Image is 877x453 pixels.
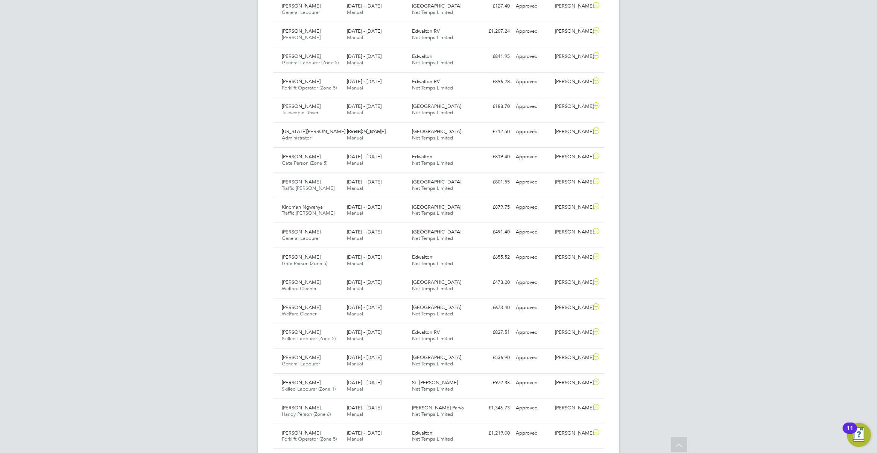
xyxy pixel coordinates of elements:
[847,423,871,447] button: Open Resource Center, 11 new notifications
[412,361,453,367] span: Net Temps Limited
[412,179,461,185] span: [GEOGRAPHIC_DATA]
[412,335,453,342] span: Net Temps Limited
[282,235,320,241] span: General Labourer
[474,377,513,389] div: £972.33
[474,226,513,238] div: £491.40
[513,100,552,113] div: Approved
[847,428,853,438] div: 11
[412,386,453,392] span: Net Temps Limited
[347,405,382,411] span: [DATE] - [DATE]
[412,254,432,260] span: Edwalton
[282,185,335,191] span: Traffic [PERSON_NAME]
[412,436,453,442] span: Net Temps Limited
[552,76,591,88] div: [PERSON_NAME]
[513,25,552,38] div: Approved
[347,78,382,85] span: [DATE] - [DATE]
[347,229,382,235] span: [DATE] - [DATE]
[282,204,323,210] span: Kindman Ngwenya
[513,226,552,238] div: Approved
[474,301,513,314] div: £673.40
[474,427,513,439] div: £1,219.00
[347,109,363,116] span: Manual
[282,34,321,41] span: [PERSON_NAME]
[282,411,331,417] span: Handy Person (Zone 6)
[347,335,363,342] span: Manual
[412,279,461,285] span: [GEOGRAPHIC_DATA]
[282,229,321,235] span: [PERSON_NAME]
[474,276,513,289] div: £473.20
[513,402,552,414] div: Approved
[412,59,453,66] span: Net Temps Limited
[474,351,513,364] div: £536.90
[412,311,453,317] span: Net Temps Limited
[474,402,513,414] div: £1,346.73
[412,135,453,141] span: Net Temps Limited
[412,78,440,85] span: Edwalton RV
[282,260,328,267] span: Gate Person (Zone 5)
[412,405,464,411] span: [PERSON_NAME] Parva
[282,329,321,335] span: [PERSON_NAME]
[282,3,321,9] span: [PERSON_NAME]
[552,100,591,113] div: [PERSON_NAME]
[513,276,552,289] div: Approved
[552,25,591,38] div: [PERSON_NAME]
[412,85,453,91] span: Net Temps Limited
[552,351,591,364] div: [PERSON_NAME]
[282,379,321,386] span: [PERSON_NAME]
[282,53,321,59] span: [PERSON_NAME]
[347,379,382,386] span: [DATE] - [DATE]
[474,326,513,339] div: £827.51
[552,427,591,439] div: [PERSON_NAME]
[347,304,382,311] span: [DATE] - [DATE]
[282,405,321,411] span: [PERSON_NAME]
[474,151,513,163] div: £819.40
[347,436,363,442] span: Manual
[552,201,591,214] div: [PERSON_NAME]
[412,260,453,267] span: Net Temps Limited
[347,3,382,9] span: [DATE] - [DATE]
[474,100,513,113] div: £188.70
[282,160,328,166] span: Gate Person (Zone 5)
[474,50,513,63] div: £841.95
[347,285,363,292] span: Manual
[412,204,461,210] span: [GEOGRAPHIC_DATA]
[474,126,513,138] div: £712.50
[282,430,321,436] span: [PERSON_NAME]
[513,50,552,63] div: Approved
[412,53,432,59] span: Edwalton
[552,226,591,238] div: [PERSON_NAME]
[412,329,440,335] span: Edwalton RV
[347,9,363,15] span: Manual
[474,201,513,214] div: £879.75
[282,210,335,216] span: Traffic [PERSON_NAME]
[513,427,552,439] div: Approved
[347,153,382,160] span: [DATE] - [DATE]
[282,78,321,85] span: [PERSON_NAME]
[347,254,382,260] span: [DATE] - [DATE]
[347,386,363,392] span: Manual
[552,251,591,264] div: [PERSON_NAME]
[347,210,363,216] span: Manual
[347,53,382,59] span: [DATE] - [DATE]
[412,160,453,166] span: Net Temps Limited
[282,28,321,34] span: [PERSON_NAME]
[347,430,382,436] span: [DATE] - [DATE]
[412,379,458,386] span: St. [PERSON_NAME]
[282,285,317,292] span: Welfare Cleaner
[412,9,453,15] span: Net Temps Limited
[282,354,321,361] span: [PERSON_NAME]
[347,279,382,285] span: [DATE] - [DATE]
[513,377,552,389] div: Approved
[412,103,461,109] span: [GEOGRAPHIC_DATA]
[412,128,461,135] span: [GEOGRAPHIC_DATA]
[513,201,552,214] div: Approved
[282,386,336,392] span: Skilled Labourer (Zone 1)
[513,76,552,88] div: Approved
[474,251,513,264] div: £655.52
[282,135,312,141] span: Administrator
[412,304,461,311] span: [GEOGRAPHIC_DATA]
[347,260,363,267] span: Manual
[552,50,591,63] div: [PERSON_NAME]
[282,109,319,116] span: Telescopic Driver
[412,28,440,34] span: Edwalton RV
